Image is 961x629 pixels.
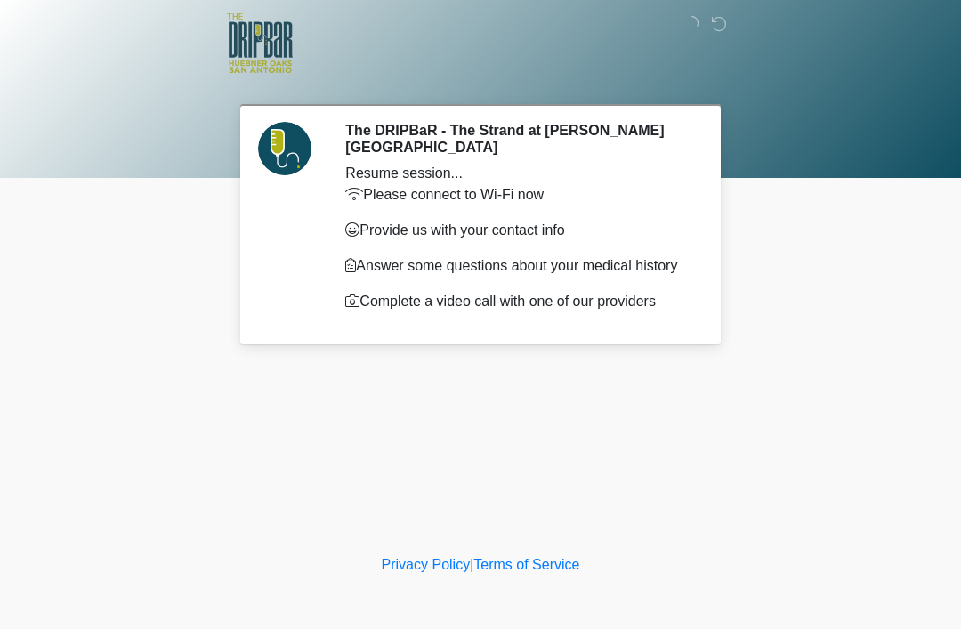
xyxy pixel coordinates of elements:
[345,255,690,277] p: Answer some questions about your medical history
[345,163,690,184] div: Resume session...
[345,291,690,312] p: Complete a video call with one of our providers
[470,557,473,572] a: |
[345,220,690,241] p: Provide us with your contact info
[258,122,311,175] img: Agent Avatar
[473,557,579,572] a: Terms of Service
[345,122,690,156] h2: The DRIPBaR - The Strand at [PERSON_NAME][GEOGRAPHIC_DATA]
[345,184,690,206] p: Please connect to Wi-Fi now
[382,557,471,572] a: Privacy Policy
[227,13,293,73] img: The DRIPBaR - The Strand at Huebner Oaks Logo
